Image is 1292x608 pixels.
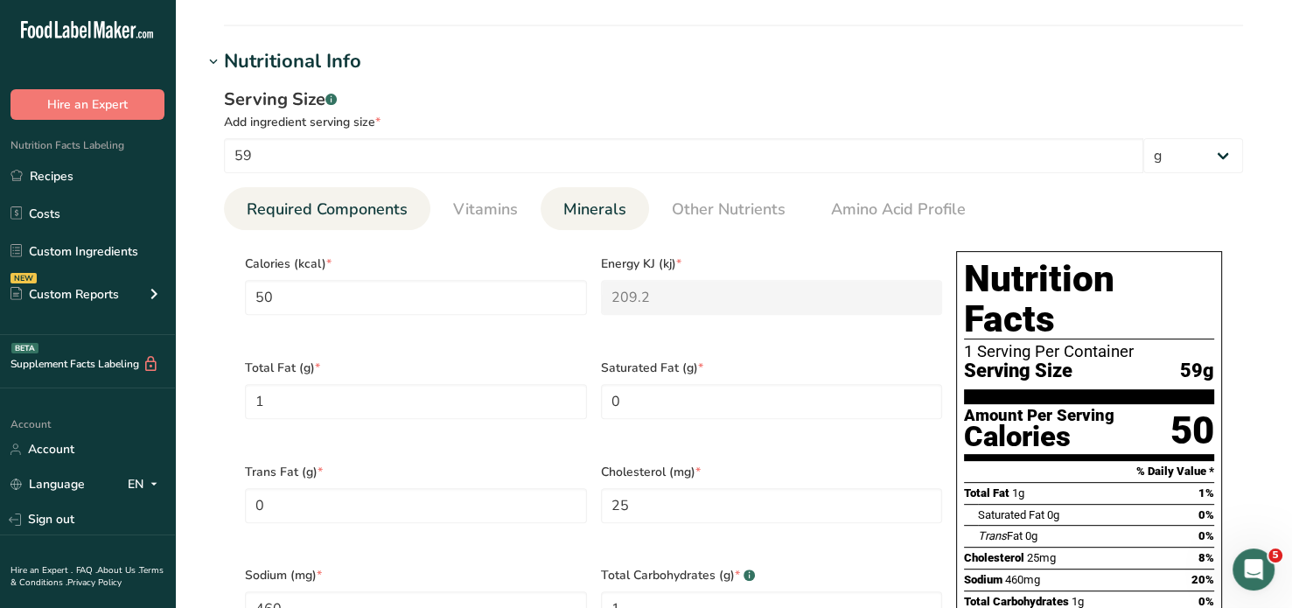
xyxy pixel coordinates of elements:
span: Cholesterol [964,551,1024,564]
span: Sodium [964,573,1002,586]
span: 0% [1198,529,1214,542]
a: Privacy Policy [67,577,122,589]
span: Total Fat (g) [245,359,587,377]
span: Vitamins [453,198,518,221]
div: Custom Reports [10,285,119,304]
h1: Nutrition Facts [964,259,1214,339]
input: Type your serving size here [224,138,1143,173]
span: Fat [978,529,1023,542]
button: Hire an Expert [10,89,164,120]
a: Language [10,469,85,500]
a: Terms & Conditions . [10,564,164,589]
span: Minerals [563,198,626,221]
i: Trans [978,529,1007,542]
span: Cholesterol (mg) [601,463,943,481]
div: 1 Serving Per Container [964,343,1214,360]
span: 1g [1012,486,1024,500]
span: 25mg [1027,551,1056,564]
span: Total Carbohydrates [964,595,1069,608]
a: About Us . [97,564,139,577]
span: 0g [1047,508,1059,521]
div: Calories [964,424,1114,450]
div: BETA [11,343,38,353]
div: 50 [1170,408,1214,454]
section: % Daily Value * [964,461,1214,482]
span: 59g [1180,360,1214,382]
span: 20% [1191,573,1214,586]
span: Amino Acid Profile [831,198,966,221]
span: Total Fat [964,486,1009,500]
div: Serving Size [224,87,1243,113]
span: Sodium (mg) [245,566,587,584]
span: 0% [1198,595,1214,608]
span: 1% [1198,486,1214,500]
span: 0g [1025,529,1037,542]
span: Energy KJ (kj) [601,255,943,273]
span: Other Nutrients [672,198,786,221]
span: 1g [1072,595,1084,608]
span: 8% [1198,551,1214,564]
span: Serving Size [964,360,1072,382]
iframe: Intercom live chat [1233,549,1275,591]
span: Calories (kcal) [245,255,587,273]
span: Trans Fat (g) [245,463,587,481]
a: Hire an Expert . [10,564,73,577]
span: Saturated Fat [978,508,1044,521]
span: 460mg [1005,573,1040,586]
div: NEW [10,273,37,283]
a: FAQ . [76,564,97,577]
span: Total Carbohydrates (g) [601,566,943,584]
div: Amount Per Serving [964,408,1114,424]
div: Add ingredient serving size [224,113,1243,131]
span: Required Components [247,198,408,221]
span: Saturated Fat (g) [601,359,943,377]
span: 0% [1198,508,1214,521]
span: 5 [1268,549,1282,563]
div: EN [128,474,164,495]
div: Nutritional Info [224,47,361,76]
